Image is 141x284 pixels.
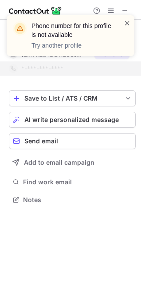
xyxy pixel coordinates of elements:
img: ContactOut v5.3.10 [9,5,62,16]
button: Send email [9,133,136,149]
button: Add to email campaign [9,154,136,170]
span: Add to email campaign [24,159,94,166]
p: Try another profile [31,41,113,50]
img: warning [13,21,27,36]
span: Notes [23,196,132,204]
button: save-profile-one-click [9,90,136,106]
button: Notes [9,194,136,206]
header: Phone number for this profile is not available [31,21,113,39]
button: Find work email [9,176,136,188]
span: Send email [24,138,58,145]
button: AI write personalized message [9,112,136,128]
span: Find work email [23,178,132,186]
div: Save to List / ATS / CRM [24,95,120,102]
span: AI write personalized message [24,116,119,123]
